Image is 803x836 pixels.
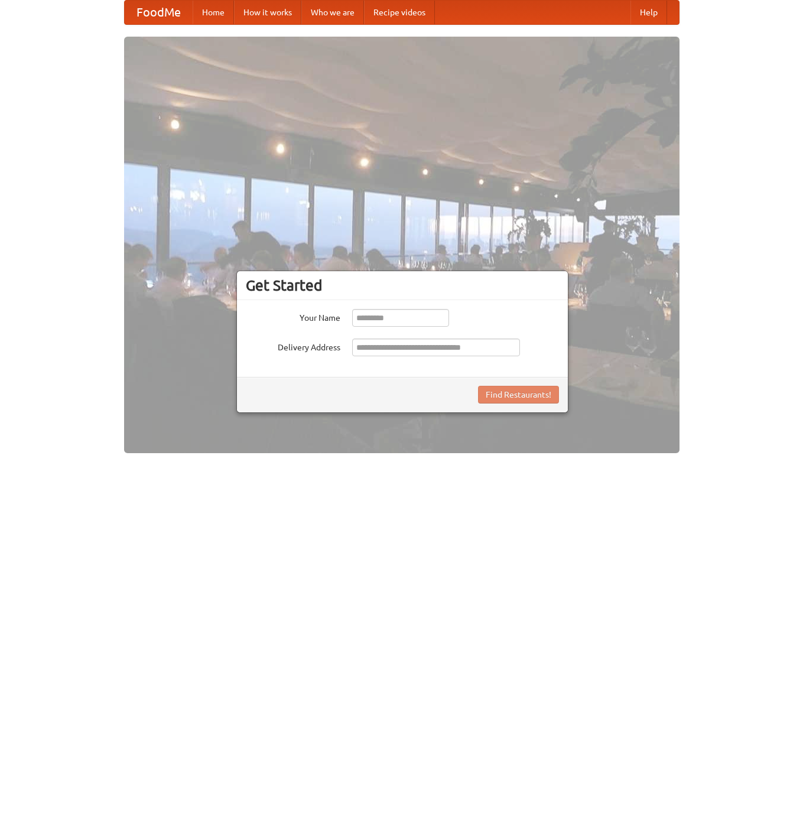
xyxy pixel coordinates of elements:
[364,1,435,24] a: Recipe videos
[246,309,340,324] label: Your Name
[246,339,340,353] label: Delivery Address
[301,1,364,24] a: Who we are
[246,277,559,294] h3: Get Started
[193,1,234,24] a: Home
[630,1,667,24] a: Help
[478,386,559,404] button: Find Restaurants!
[125,1,193,24] a: FoodMe
[234,1,301,24] a: How it works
